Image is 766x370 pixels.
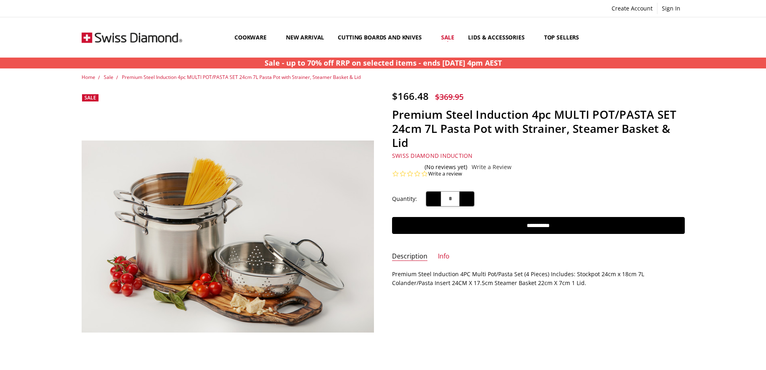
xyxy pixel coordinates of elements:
a: Info [438,252,450,261]
strong: Sale - up to 70% off RRP on selected items - ends [DATE] 4pm AEST [265,58,502,68]
a: Lids & Accessories [461,19,537,55]
a: Sign In [657,3,685,14]
span: (No reviews yet) [425,164,467,170]
img: Premium Steel Induction 4pc MULTI POT/PASTA SET 24cm 7L Pasta Pot with Strainer, Steamer Basket &... [82,141,374,333]
a: Premium Steel Induction 4pc MULTI POT/PASTA SET 24cm 7L Pasta Pot with Strainer, Steamer Basket &... [122,74,361,81]
a: Cutting boards and knives [331,19,434,55]
a: Write a Review [472,164,511,170]
p: Premium Steel Induction 4PC Multi Pot/Pasta Set (4 Pieces) Includes: Stockpot 24cm x 18cm 7L Cola... [392,270,685,288]
a: Description [392,252,427,261]
a: Sale [104,74,113,81]
h1: Premium Steel Induction 4pc MULTI POT/PASTA SET 24cm 7L Pasta Pot with Strainer, Steamer Basket &... [392,107,685,150]
a: Swiss Diamond Induction [392,152,473,159]
a: Top Sellers [537,19,586,55]
img: Free Shipping On Every Order [82,17,182,58]
label: Quantity: [392,194,417,203]
span: Sale [84,94,96,101]
a: Cookware [228,19,279,55]
a: New arrival [279,19,331,55]
a: Sale [434,19,461,55]
a: Write a review [428,170,462,178]
span: $369.95 [435,91,464,102]
a: Home [82,74,95,81]
span: $166.48 [392,89,429,103]
a: Create Account [607,3,657,14]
